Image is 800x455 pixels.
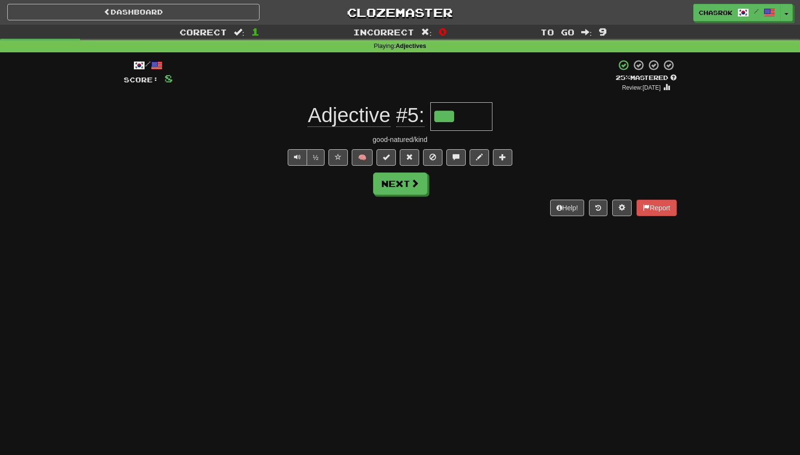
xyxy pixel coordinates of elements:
div: good-natured/kind [124,135,677,144]
button: Set this sentence to 100% Mastered (alt+m) [376,149,396,166]
button: Play sentence audio (ctl+space) [288,149,307,166]
span: chasrok [699,8,733,17]
span: Adjective [308,104,390,127]
span: 0 [439,26,447,37]
button: 🧠 [352,149,373,166]
span: Correct [180,27,227,37]
a: chasrok / [693,4,781,21]
span: #5: [396,104,424,127]
span: 25 % [616,74,630,81]
button: Add to collection (alt+a) [493,149,512,166]
button: ½ [307,149,325,166]
span: 9 [599,26,607,37]
button: Discuss sentence (alt+u) [446,149,466,166]
span: 8 [164,72,173,84]
div: / [124,59,173,71]
small: Review: [DATE] [622,84,661,91]
button: Favorite sentence (alt+f) [328,149,348,166]
span: To go [540,27,574,37]
button: Report [637,200,676,216]
a: Clozemaster [274,4,526,21]
div: Mastered [616,74,677,82]
span: / [754,8,759,15]
button: Next [373,173,427,195]
span: : [581,28,592,36]
strong: Adjectives [395,43,426,49]
button: Ignore sentence (alt+i) [423,149,442,166]
button: Reset to 0% Mastered (alt+r) [400,149,419,166]
span: Incorrect [353,27,414,37]
span: Score: [124,76,159,84]
a: Dashboard [7,4,260,20]
button: Help! [550,200,585,216]
span: : [234,28,245,36]
span: 1 [251,26,260,37]
button: Round history (alt+y) [589,200,607,216]
span: : [421,28,432,36]
div: Text-to-speech controls [286,149,325,166]
button: Edit sentence (alt+d) [470,149,489,166]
